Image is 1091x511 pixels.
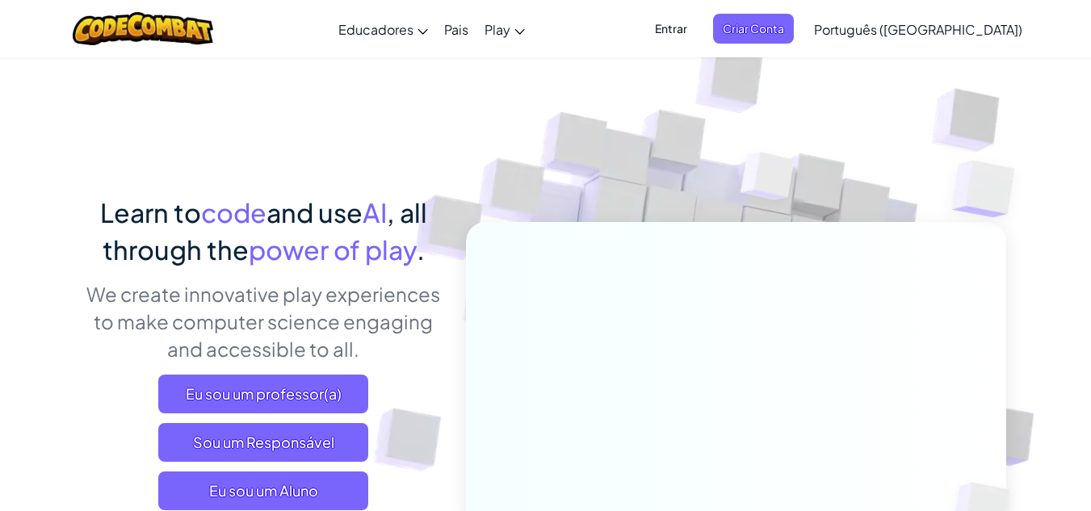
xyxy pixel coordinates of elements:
[158,375,368,413] a: Eu sou um professor(a)
[806,7,1030,51] a: Português ([GEOGRAPHIC_DATA])
[713,14,794,44] button: Criar Conta
[100,196,201,228] span: Learn to
[158,471,368,510] button: Eu sou um Aluno
[158,423,368,462] a: Sou um Responsável
[476,7,533,51] a: Play
[330,7,436,51] a: Educadores
[710,120,826,241] img: Overlap cubes
[363,196,387,228] span: AI
[266,196,363,228] span: and use
[485,21,510,38] span: Play
[201,196,266,228] span: code
[436,7,476,51] a: Pais
[73,12,214,45] img: CodeCombat logo
[814,21,1022,38] span: Português ([GEOGRAPHIC_DATA])
[249,233,417,266] span: power of play
[86,280,442,362] p: We create innovative play experiences to make computer science engaging and accessible to all.
[338,21,413,38] span: Educadores
[645,14,697,44] button: Entrar
[417,233,425,266] span: .
[920,121,1060,258] img: Overlap cubes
